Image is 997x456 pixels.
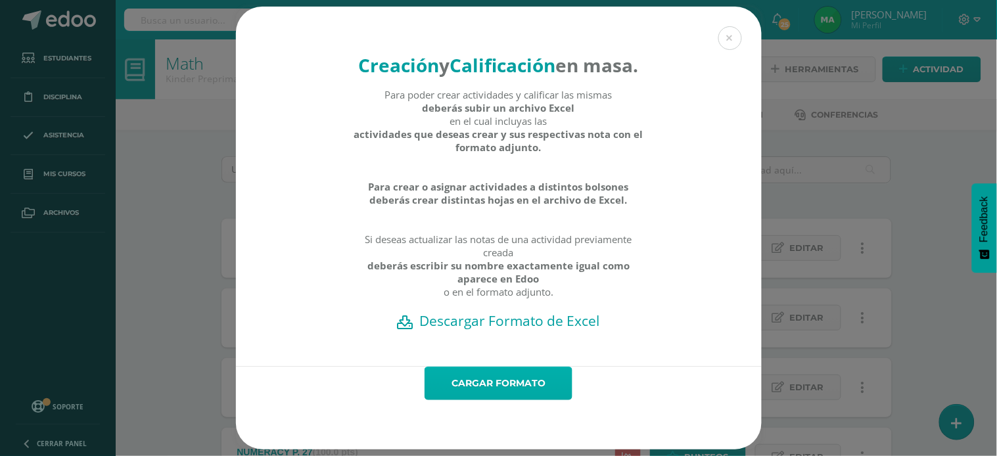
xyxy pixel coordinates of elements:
strong: deberás subir un archivo Excel [423,101,575,114]
strong: actividades que deseas crear y sus respectivas nota con el formato adjunto. [353,127,644,154]
strong: Para crear o asignar actividades a distintos bolsones deberás crear distintas hojas en el archivo... [353,180,644,206]
strong: y [440,53,450,78]
h4: en masa. [353,53,644,78]
a: Descargar Formato de Excel [259,311,739,330]
div: Para poder crear actividades y calificar las mismas en el cual incluyas las Si deseas actualizar ... [353,88,644,311]
strong: Calificación [450,53,556,78]
button: Close (Esc) [718,26,742,50]
button: Feedback - Mostrar encuesta [972,183,997,273]
strong: deberás escribir su nombre exactamente igual como aparece en Edoo [353,259,644,285]
span: Feedback [979,196,990,242]
strong: Creación [359,53,440,78]
a: Cargar formato [425,367,572,400]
